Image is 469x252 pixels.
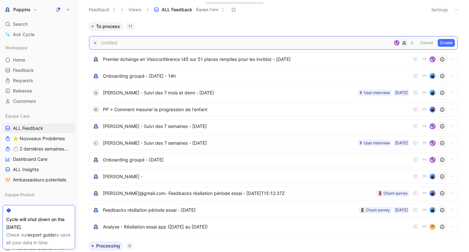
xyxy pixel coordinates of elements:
[88,241,123,250] button: Processing
[6,216,72,231] div: Cycle will shut down on the [DATE].
[93,73,99,79] img: logo
[3,5,39,14] button: PoppinsPoppins
[3,111,75,185] div: Équipe CareALL Feedback⭐ Nouveaux Problèmes🕐 2 dernières semaines - OccurencesDashboard CareALL I...
[430,141,435,145] img: avatar
[3,43,75,53] div: Workspace
[359,90,390,96] div: 🎙 User interview
[3,65,75,75] a: Feedback
[89,153,458,167] a: logoOnboarding groupé - [DATE]avatar
[4,6,11,13] img: Poppins
[103,89,355,97] span: [PERSON_NAME] - Suivi des 7 mois et demi - [DATE]
[126,23,135,30] div: 11
[13,146,68,152] span: 🕐 2 dernières semaines - Occurences
[93,90,99,96] div: A
[3,30,75,39] a: Ask Cycle
[5,44,27,51] span: Workspace
[3,175,75,185] a: Ambassadeurs potentiels
[13,156,47,162] span: Dashboard Care
[13,125,43,131] span: ALL Feedback
[395,41,399,45] img: avatar
[3,123,75,133] a: ALL Feedback
[3,55,75,65] a: Home
[3,154,75,164] a: Dashboard Care
[13,31,35,38] span: Ask Cycle
[196,6,218,13] span: Équipe Care
[86,22,461,236] div: To process11UntitledavatarCancelCreate
[103,173,409,180] span: [PERSON_NAME] -
[3,202,75,212] a: Dashboard produit
[126,243,134,249] div: 0
[430,107,435,112] img: avatar
[93,140,99,146] div: L
[3,144,75,154] a: 🕐 2 dernières semaines - Occurences
[103,223,406,231] span: Analyse - Résiliation essai app ([DATE] au [DATE])
[430,124,435,129] img: avatar
[93,157,99,163] img: logo
[3,76,75,85] a: Requests
[3,134,75,143] a: ⭐ Nouveaux Problèmes
[89,203,458,217] a: logoFeedbacks résiliation période essai - [DATE][DATE]🚪 Churn surveyavatar
[430,91,435,95] img: avatar
[125,5,145,15] button: Views
[151,5,228,15] button: ALL FeedbackÉquipe Care
[5,113,30,119] span: Équipe Care
[418,39,435,47] button: Cancel
[89,220,458,234] a: logoAnalyse - Résiliation essai app ([DATE] au [DATE])avatar
[88,22,123,31] button: To process
[13,57,25,63] span: Home
[93,123,99,130] img: logo
[3,165,75,174] a: ALL Insights
[3,190,75,199] div: Equipe Produit
[96,243,120,249] span: Processing
[3,111,75,121] div: Équipe Care
[89,52,458,66] a: logoPremier échange en Visioconférence (45 sur 51 places remplies pour les invités) - [DATE]avatar
[103,189,374,197] span: [PERSON_NAME]@gmail.com- Feedbacks résiliation période essai - [DATE]T15:12:37Z
[13,166,39,173] span: ALL Insights
[395,140,408,146] div: [DATE]
[430,57,435,62] img: avatar
[93,207,99,213] img: logo
[430,174,435,179] img: avatar
[395,207,408,213] div: [DATE]
[103,156,409,164] span: Onboarding groupé - [DATE]
[402,40,407,45] img: 440f4af6-71fa-4764-9626-50e2ef953f74.png
[438,39,455,47] button: Create
[430,225,435,229] img: avatar
[89,136,458,150] a: L[PERSON_NAME] - Suivi des 7 semaines - [DATE][DATE]🎙 User interviewavatar
[103,106,409,113] span: PP > Comment mesurer la progression de l'enfant
[103,206,356,214] span: Feedbacks résiliation période essai - [DATE]
[86,5,119,15] button: Feedback
[378,190,408,197] div: 🚪 Churn survey
[360,207,390,213] div: 🚪 Churn survey
[89,102,458,117] a: BPP > Comment mesurer la progression de l'enfantavatar
[395,90,408,96] div: [DATE]
[359,140,390,146] div: 🎙 User interview
[93,190,99,197] img: logo
[6,231,72,247] div: Check our to save all your data in time.
[13,204,53,210] span: Dashboard produit
[3,86,75,96] a: Releases
[89,119,458,133] a: logo[PERSON_NAME] - Suivi des 7 semaines - [DATE]avatar
[103,55,409,63] span: Premier échange en Visioconférence (45 sur 51 places remplies pour les invités) - [DATE]
[13,20,28,28] span: Search
[430,74,435,78] img: avatar
[162,6,192,13] span: ALL Feedback
[13,7,31,13] h1: Poppins
[428,5,451,14] button: Settings
[93,224,99,230] img: logo
[103,139,355,147] span: [PERSON_NAME] - Suivi des 7 semaines - [DATE]
[89,69,458,83] a: logoOnboarding groupé - [DATE] - 14havatar
[96,23,120,30] span: To process
[13,98,36,104] span: Customers
[430,208,435,212] img: avatar
[13,77,33,84] span: Requests
[3,19,75,29] div: Search
[103,72,409,80] span: Onboarding groupé - [DATE] - 14h
[28,232,55,237] a: export guide
[3,96,75,106] a: Customers
[93,56,99,63] img: logo
[93,173,99,180] img: logo
[13,88,32,94] span: Releases
[13,135,65,142] span: ⭐ Nouveaux Problèmes
[430,191,435,196] img: avatar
